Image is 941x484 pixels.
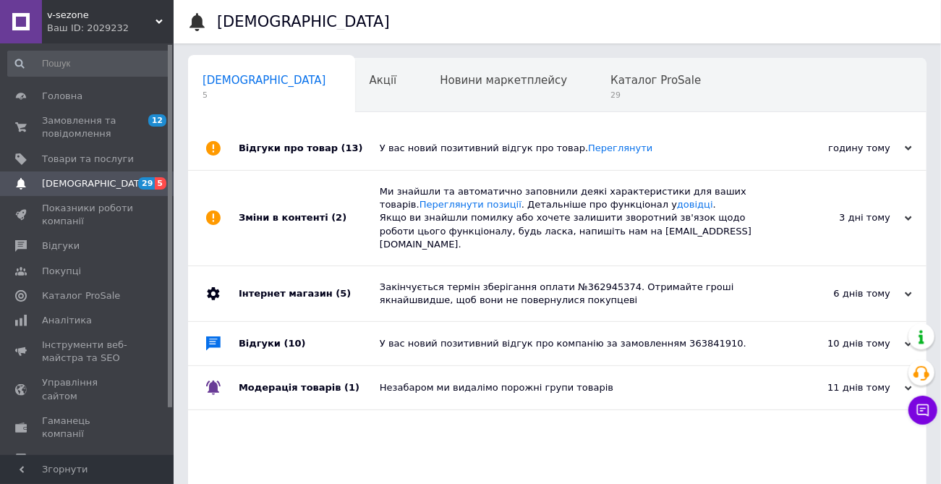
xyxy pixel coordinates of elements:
[42,452,79,465] span: Маркет
[42,202,134,228] span: Показники роботи компанії
[42,415,134,441] span: Гаманець компанії
[336,288,351,299] span: (5)
[42,314,92,327] span: Аналітика
[239,171,380,266] div: Зміни в контенті
[370,74,397,87] span: Акції
[380,281,767,307] div: Закінчується термін зберігання оплати №362945374. Отримайте гроші якнайшвидше, щоб вони не поверн...
[767,337,912,350] div: 10 днів тому
[42,114,134,140] span: Замовлення та повідомлення
[440,74,567,87] span: Новини маркетплейсу
[47,9,156,22] span: v-sezone
[203,74,326,87] span: [DEMOGRAPHIC_DATA]
[380,142,767,155] div: У вас новий позитивний відгук про товар.
[42,265,81,278] span: Покупці
[42,376,134,402] span: Управління сайтом
[341,143,363,153] span: (13)
[420,199,521,210] a: Переглянути позиції
[344,382,359,393] span: (1)
[42,289,120,302] span: Каталог ProSale
[677,199,713,210] a: довідці
[588,143,652,153] a: Переглянути
[217,13,390,30] h1: [DEMOGRAPHIC_DATA]
[767,211,912,224] div: 3 дні тому
[767,381,912,394] div: 11 днів тому
[155,177,166,190] span: 5
[239,322,380,365] div: Відгуки
[331,212,346,223] span: (2)
[203,90,326,101] span: 5
[42,239,80,252] span: Відгуки
[42,177,149,190] span: [DEMOGRAPHIC_DATA]
[610,74,701,87] span: Каталог ProSale
[239,266,380,321] div: Інтернет магазин
[47,22,174,35] div: Ваш ID: 2029232
[138,177,155,190] span: 29
[380,381,767,394] div: Незабаром ми видалімо порожні групи товарів
[42,90,82,103] span: Головна
[239,127,380,170] div: Відгуки про товар
[908,396,937,425] button: Чат з покупцем
[380,185,767,251] div: Ми знайшли та автоматично заповнили деякі характеристики для ваших товарів. . Детальніше про функ...
[7,51,170,77] input: Пошук
[767,142,912,155] div: годину тому
[610,90,701,101] span: 29
[380,337,767,350] div: У вас новий позитивний відгук про компанію за замовленням 363841910.
[42,339,134,365] span: Інструменти веб-майстра та SEO
[767,287,912,300] div: 6 днів тому
[239,366,380,409] div: Модерація товарів
[284,338,306,349] span: (10)
[42,153,134,166] span: Товари та послуги
[148,114,166,127] span: 12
